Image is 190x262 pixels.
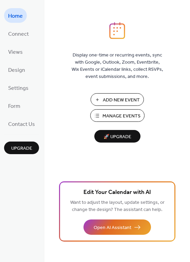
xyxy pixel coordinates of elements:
[8,47,23,58] span: Views
[4,116,39,131] a: Contact Us
[8,119,35,130] span: Contact Us
[4,98,24,113] a: Form
[103,97,140,104] span: Add New Event
[83,219,151,235] button: Open AI Assistant
[72,52,163,80] span: Display one-time or recurring events, sync with Google, Outlook, Zoom, Eventbrite, Wix Events or ...
[94,224,131,231] span: Open AI Assistant
[98,132,136,142] span: 🚀 Upgrade
[11,145,32,152] span: Upgrade
[83,188,151,197] span: Edit Your Calendar with AI
[4,80,33,95] a: Settings
[94,130,140,143] button: 🚀 Upgrade
[109,22,125,39] img: logo_icon.svg
[90,109,145,122] button: Manage Events
[4,142,39,154] button: Upgrade
[70,198,165,214] span: Want to adjust the layout, update settings, or change the design? The assistant can help.
[4,62,29,77] a: Design
[8,101,20,112] span: Form
[8,11,23,21] span: Home
[4,26,33,41] a: Connect
[102,113,140,120] span: Manage Events
[8,65,25,76] span: Design
[8,83,28,94] span: Settings
[91,93,144,106] button: Add New Event
[4,8,27,23] a: Home
[8,29,29,39] span: Connect
[4,44,27,59] a: Views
